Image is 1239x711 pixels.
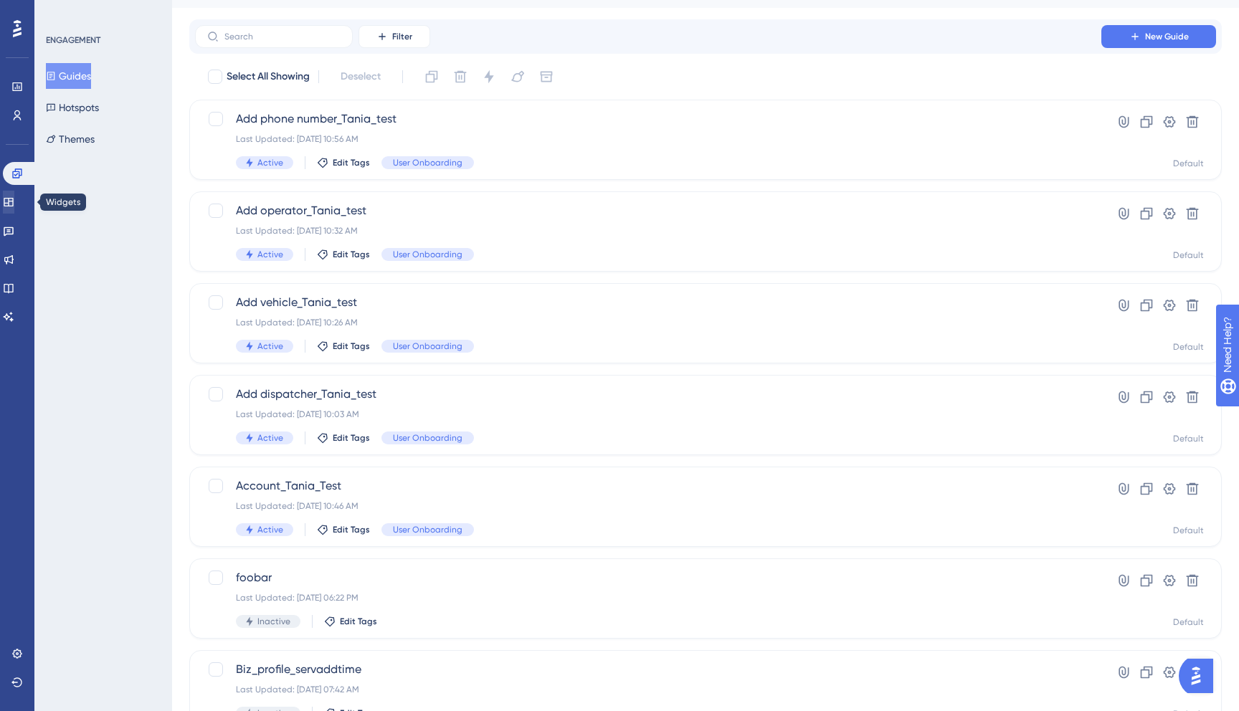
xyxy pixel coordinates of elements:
button: Themes [46,126,95,152]
span: Add dispatcher_Tania_test [236,386,1060,403]
div: Last Updated: [DATE] 10:56 AM [236,133,1060,145]
button: Edit Tags [324,616,377,627]
iframe: UserGuiding AI Assistant Launcher [1179,654,1222,697]
span: User Onboarding [393,157,462,168]
button: Guides [46,63,91,89]
span: Active [257,340,283,352]
span: Edit Tags [333,432,370,444]
button: New Guide [1101,25,1216,48]
button: Edit Tags [317,432,370,444]
span: Need Help? [34,4,90,21]
span: Inactive [257,616,290,627]
span: Edit Tags [333,340,370,352]
button: Filter [359,25,430,48]
span: foobar [236,569,1060,586]
div: Default [1173,249,1204,261]
span: Edit Tags [333,157,370,168]
div: Default [1173,433,1204,444]
div: Last Updated: [DATE] 10:26 AM [236,317,1060,328]
input: Search [224,32,341,42]
span: User Onboarding [393,524,462,535]
div: Last Updated: [DATE] 10:03 AM [236,409,1060,420]
div: Last Updated: [DATE] 10:46 AM [236,500,1060,512]
div: Last Updated: [DATE] 06:22 PM [236,592,1060,603]
span: User Onboarding [393,340,462,352]
span: Deselect [341,68,381,85]
span: User Onboarding [393,249,462,260]
button: Hotspots [46,95,99,120]
button: Edit Tags [317,249,370,260]
span: Add operator_Tania_test [236,202,1060,219]
button: Edit Tags [317,524,370,535]
button: Edit Tags [317,340,370,352]
div: Default [1173,341,1204,353]
button: Edit Tags [317,157,370,168]
div: ENGAGEMENT [46,34,100,46]
span: Active [257,524,283,535]
div: Last Updated: [DATE] 10:32 AM [236,225,1060,237]
div: Default [1173,525,1204,536]
span: Filter [392,31,412,42]
span: New Guide [1145,31,1189,42]
span: Biz_profile_servaddtime [236,661,1060,678]
span: Active [257,249,283,260]
div: Last Updated: [DATE] 07:42 AM [236,684,1060,695]
div: Default [1173,158,1204,169]
span: Add phone number_Tania_test [236,110,1060,128]
span: Edit Tags [340,616,377,627]
span: Active [257,432,283,444]
button: Deselect [328,64,394,90]
div: Default [1173,616,1204,628]
span: Account_Tania_Test [236,477,1060,495]
span: Edit Tags [333,524,370,535]
span: Select All Showing [227,68,310,85]
span: Active [257,157,283,168]
span: Edit Tags [333,249,370,260]
span: Add vehicle_Tania_test [236,294,1060,311]
span: User Onboarding [393,432,462,444]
